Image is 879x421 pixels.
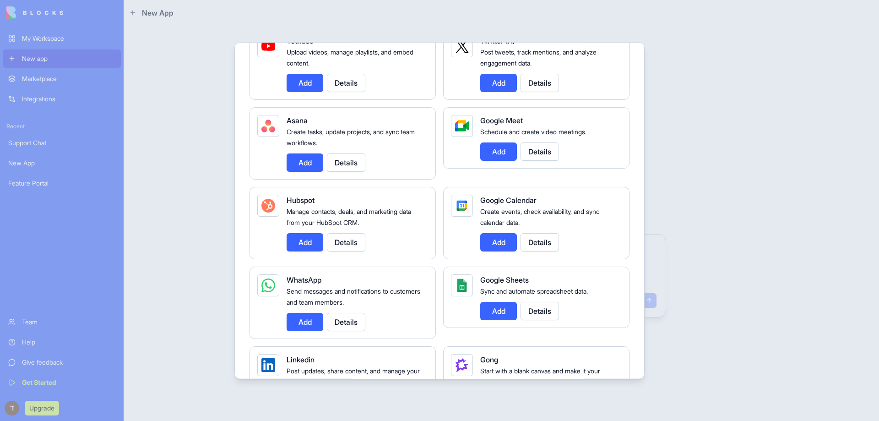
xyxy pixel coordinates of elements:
[327,153,365,172] button: Details
[521,142,559,161] button: Details
[287,275,321,284] span: WhatsApp
[287,355,315,364] span: Linkedin
[287,196,315,205] span: Hubspot
[480,128,586,136] span: Schedule and create video meetings.
[327,313,365,331] button: Details
[480,74,517,92] button: Add
[327,233,365,252] button: Details
[287,233,323,252] button: Add
[480,287,588,295] span: Sync and automate spreadsheet data.
[480,208,599,226] span: Create events, check availability, and sync calendar data.
[480,355,498,364] span: Gong
[287,48,413,67] span: Upload videos, manage playlists, and embed content.
[480,275,529,284] span: Google Sheets
[521,302,559,320] button: Details
[480,233,517,252] button: Add
[521,233,559,252] button: Details
[287,153,323,172] button: Add
[287,128,415,147] span: Create tasks, update projects, and sync team workflows.
[287,313,323,331] button: Add
[287,116,308,125] span: Asana
[521,74,559,92] button: Details
[287,367,420,386] span: Post updates, share content, and manage your LinkedIn presence.
[287,74,323,92] button: Add
[287,208,411,226] span: Manage contacts, deals, and marketing data from your HubSpot CRM.
[327,74,365,92] button: Details
[480,367,600,386] span: Start with a blank canvas and make it your own.
[480,142,517,161] button: Add
[480,116,523,125] span: Google Meet
[480,196,537,205] span: Google Calendar
[480,302,517,320] button: Add
[287,287,420,306] span: Send messages and notifications to customers and team members.
[480,48,597,67] span: Post tweets, track mentions, and analyze engagement data.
